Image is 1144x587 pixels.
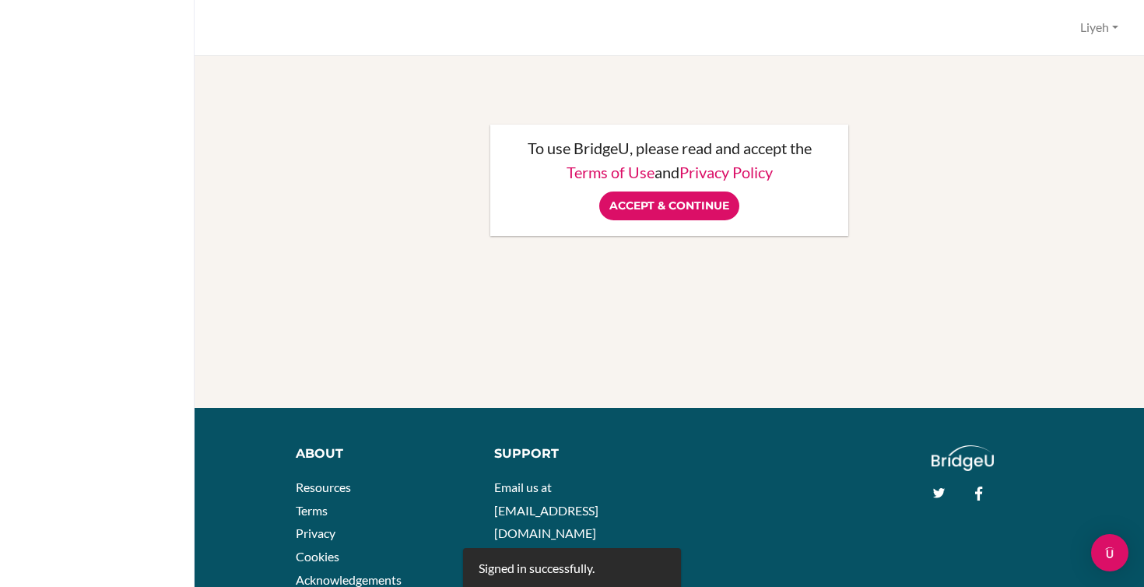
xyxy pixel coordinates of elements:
[599,192,739,220] input: Accept & Continue
[494,480,598,540] a: Email us at [EMAIL_ADDRESS][DOMAIN_NAME]
[567,163,654,181] a: Terms of Use
[1073,13,1125,42] button: Liyeh
[506,164,833,180] p: and
[296,503,328,518] a: Terms
[932,445,995,471] img: logo_white@2x-f4f0deed5e89b7ecb1c2cc34c3e3d731f90f0f143d5ea2071677605dd97b5244.png
[479,560,595,578] div: Signed in successfully.
[1091,534,1128,571] div: Open Intercom Messenger
[506,140,833,156] p: To use BridgeU, please read and accept the
[679,163,773,181] a: Privacy Policy
[296,445,471,463] div: About
[494,445,658,463] div: Support
[296,480,351,494] a: Resources
[296,525,335,540] a: Privacy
